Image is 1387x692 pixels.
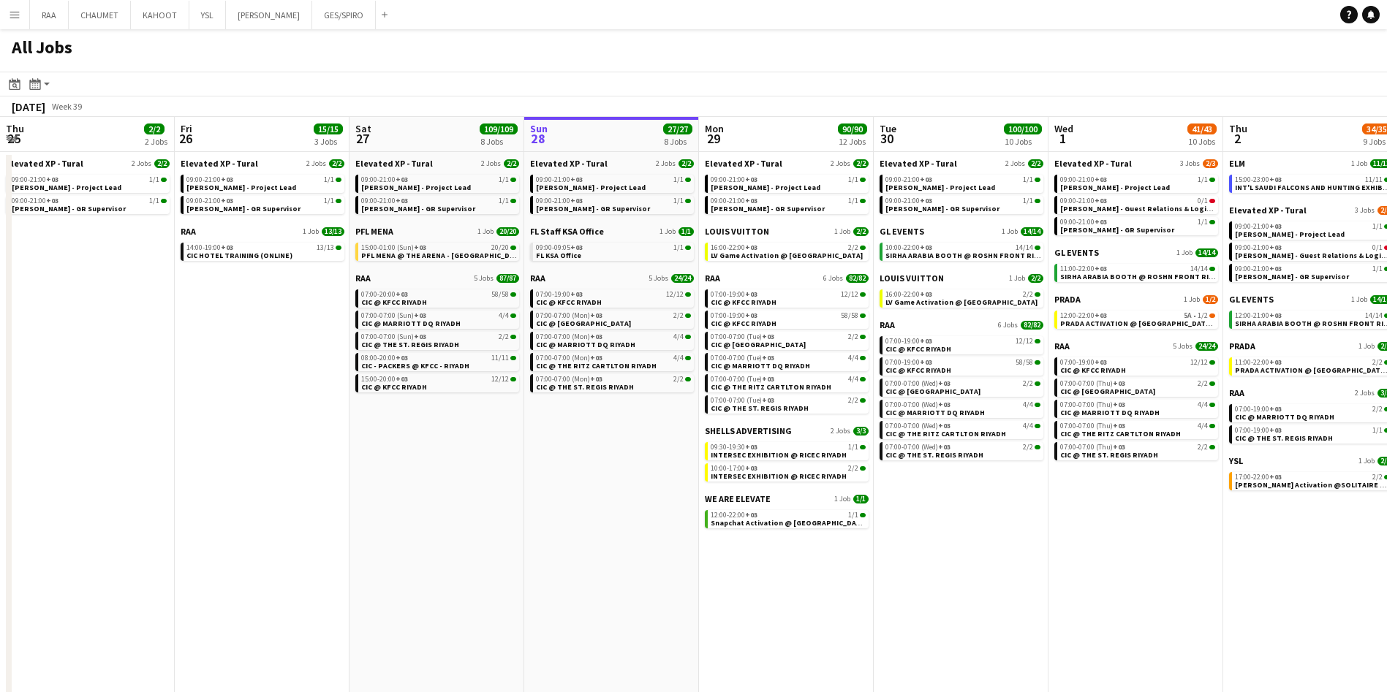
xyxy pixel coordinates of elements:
span: 1/1 [1372,265,1383,273]
span: PFL MENA [355,226,393,237]
a: Elevated XP - Tural2 Jobs2/2 [530,158,694,169]
span: PRADA [1054,294,1081,305]
span: 07:00-19:00 [711,312,757,319]
div: LOUIS VUITTON1 Job2/216:00-22:00+032/2LV Game Activation @ [GEOGRAPHIC_DATA] [880,273,1043,319]
span: 13/13 [317,244,334,251]
span: 1/2 [1198,312,1208,319]
span: 1 Job [1351,159,1367,168]
a: PFL MENA1 Job20/20 [355,226,519,237]
a: Elevated XP - Tural2 Jobs2/2 [880,158,1043,169]
span: Elevated XP - Tural [181,158,258,169]
span: LOUIS VUITTON [880,273,944,284]
span: 2/2 [1028,274,1043,283]
span: 2/2 [154,159,170,168]
div: Elevated XP - Tural2 Jobs2/209:00-21:00+031/1[PERSON_NAME] - Project Lead09:00-21:00+031/1[PERSON... [705,158,869,226]
a: 09:00-21:00+031/1[PERSON_NAME] - GR Supervisor [536,196,691,213]
span: Elevated XP - Tural [705,158,782,169]
a: Elevated XP - Tural3 Jobs2/3 [1054,158,1218,169]
span: 2 Jobs [1005,159,1025,168]
span: 12/12 [666,291,684,298]
span: 1/2 [1203,295,1218,304]
span: 2 Jobs [831,159,850,168]
div: • [1060,312,1215,319]
span: +03 [1095,217,1107,227]
a: 07:00-07:00 (Mon)+034/4CIC @ MARRIOTT DQ RIYADH [536,332,691,349]
span: 1/1 [499,197,509,205]
span: 1/1 [848,176,858,183]
span: +03 [745,289,757,299]
a: 07:00-19:00+0312/12CIC @ KFCC RIYADH [536,289,691,306]
button: [PERSON_NAME] [226,1,312,29]
a: PRADA1 Job1/2 [1054,294,1218,305]
a: 09:00-21:00+030/1[PERSON_NAME] - Guest Relations & Logistics Manager [1060,196,1215,213]
span: RAA [181,226,196,237]
span: +03 [221,243,233,252]
span: 58/58 [841,312,858,319]
span: +03 [396,196,408,205]
span: 16:00-22:00 [711,244,757,251]
a: 09:00-21:00+031/1[PERSON_NAME] - GR Supervisor [885,196,1040,213]
span: 09:00-09:05 [536,244,583,251]
span: +03 [745,175,757,184]
span: Aysel Ahmadova - Project Lead [361,183,471,192]
div: RAA6 Jobs82/8207:00-19:00+0312/12CIC @ KFCC RIYADH07:00-19:00+0358/58CIC @ KFCC RIYADH07:00-07:00... [880,319,1043,463]
span: GL EVENTS [880,226,924,237]
span: 09:00-21:00 [536,176,583,183]
span: 3 Jobs [1355,206,1375,215]
div: Elevated XP - Tural2 Jobs2/209:00-21:00+031/1[PERSON_NAME] - Project Lead09:00-21:00+031/1[PERSON... [6,158,170,217]
button: KAHOOT [131,1,189,29]
span: 07:00-07:00 (Mon) [536,333,602,341]
span: Elevated XP - Tural [1229,205,1307,216]
span: +03 [745,196,757,205]
span: 07:00-19:00 [711,291,757,298]
span: FL KSA Office [536,251,581,260]
span: 16:00-22:00 [885,291,932,298]
span: Aysel Ahmadova - Project Lead [1060,183,1170,192]
span: +03 [396,289,408,299]
span: +03 [1095,264,1107,273]
a: 07:00-07:00 (Mon)+032/2CIC @ [GEOGRAPHIC_DATA] [536,311,691,327]
span: Elevated XP - Tural [1054,158,1132,169]
span: 09:00-21:00 [1235,223,1282,230]
span: +03 [590,311,602,320]
span: 1 Job [303,227,319,236]
span: Youssef Khiari - GR Supervisor [711,204,825,213]
span: 1 Job [1176,248,1193,257]
span: +03 [1095,175,1107,184]
span: 2/3 [1203,159,1218,168]
a: 09:00-21:00+031/1[PERSON_NAME] - Project Lead [1060,175,1215,191]
span: 12:00-22:00 [1060,312,1107,319]
a: 10:00-22:00+0314/14SIRHA ARABIA BOOTH @ ROSHN FRONT RIYADH [885,243,1040,259]
span: +03 [745,311,757,320]
span: 07:00-07:00 (Tue) [711,333,774,341]
span: PFL MENA @ THE ARENA - RIYADH [361,251,525,260]
span: PRADA ACTIVATION @ KINGDOM CENTRE - RIYADH [1060,319,1292,328]
span: 2/2 [673,312,684,319]
a: 09:00-21:00+031/1[PERSON_NAME] - GR Supervisor [12,196,167,213]
span: Youssef Khiari - GR Supervisor [1235,272,1349,281]
span: +03 [414,243,426,252]
span: 14/14 [1016,244,1033,251]
a: 07:00-07:00 (Sun)+034/4CIC @ MARRIOTT DQ RIYADH [361,311,516,327]
div: Elevated XP - Tural2 Jobs2/209:00-21:00+031/1[PERSON_NAME] - Project Lead09:00-21:00+031/1[PERSON... [530,158,694,226]
a: Elevated XP - Tural2 Jobs2/2 [6,158,170,169]
a: 07:00-20:00+0358/58CIC @ KFCC RIYADH [361,289,516,306]
span: 14/14 [1365,312,1383,319]
span: 5A [1184,312,1192,319]
span: 1/1 [1372,223,1383,230]
span: +03 [570,175,583,184]
span: 6 Jobs [998,321,1018,330]
span: 6 Jobs [823,274,843,283]
a: 16:00-22:00+032/2LV Game Activation @ [GEOGRAPHIC_DATA] [885,289,1040,306]
a: FL Staff KSA Office1 Job1/1 [530,226,694,237]
span: 4/4 [499,312,509,319]
span: 15:00-23:00 [1235,176,1282,183]
span: 07:00-19:00 [536,291,583,298]
span: 1 Job [477,227,494,236]
div: RAA6 Jobs82/8207:00-19:00+0312/12CIC @ KFCC RIYADH07:00-19:00+0358/58CIC @ KFCC RIYADH07:00-07:00... [705,273,869,425]
span: 1/1 [149,197,159,205]
span: CIC @ MARRIOTT DQ RIYADH [361,319,461,328]
span: 5 Jobs [474,274,494,283]
span: 20/20 [496,227,519,236]
span: Aysel Ahmadova - Project Lead [1235,229,1345,239]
